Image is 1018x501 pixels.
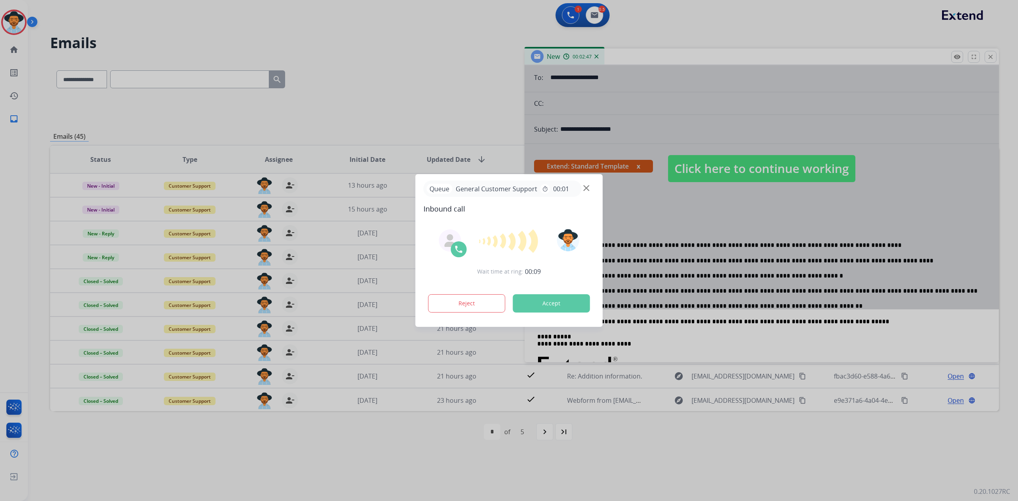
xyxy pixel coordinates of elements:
p: Queue [427,184,453,194]
span: 00:01 [553,184,569,194]
span: 00:09 [525,267,541,276]
span: General Customer Support [453,184,540,194]
span: Inbound call [424,203,595,214]
img: avatar [557,229,579,251]
button: Accept [513,294,590,313]
span: Wait time at ring: [477,268,523,276]
img: close-button [583,185,589,191]
button: Reject [428,294,505,313]
img: agent-avatar [444,234,457,247]
mat-icon: timer [542,186,548,192]
p: 0.20.1027RC [974,487,1010,496]
img: call-icon [454,245,464,254]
